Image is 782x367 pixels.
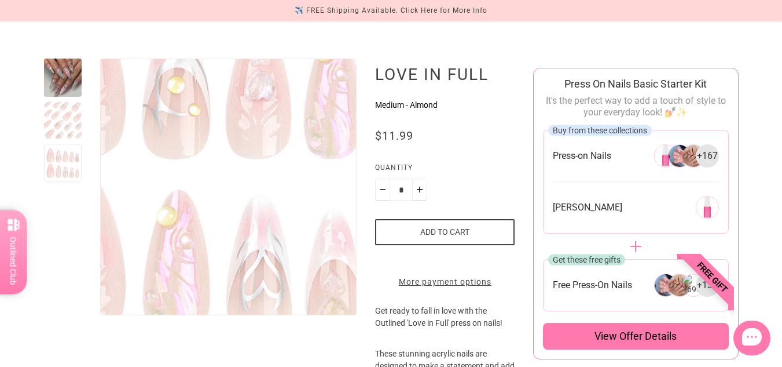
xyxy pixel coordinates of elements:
[375,276,515,288] a: More payment options
[375,162,515,179] label: Quantity
[100,59,357,315] modal-trigger: Enlarge product image
[309,64,361,85] a: Kids
[309,42,378,64] a: Pedicure
[295,5,487,17] div: ✈️ FREE Shipping Available. Click Here for More Info
[375,129,413,143] span: $11.99
[375,219,515,245] button: Add to cart
[553,201,622,213] span: [PERSON_NAME]
[697,150,718,162] span: + 167
[546,95,726,118] span: It's the perfect way to add a touch of style to your everyday look! 💅✨
[309,21,380,42] a: Manicure
[553,255,621,264] span: Get these free gifts
[682,144,705,168] img: 266304946256-2
[660,226,764,329] span: Free gift
[696,196,719,219] img: 269291651152-0
[553,125,647,135] span: Buy from these collections
[375,179,390,201] button: Minus
[375,99,515,111] p: Medium - Almond
[654,144,677,168] img: 266304946256-0
[594,329,677,343] span: View offer details
[375,64,515,84] h1: Love in Full
[412,179,427,201] button: Plus
[553,279,632,291] span: Free Press-On Nails
[668,144,691,168] img: 266304946256-1
[564,78,707,90] span: Press On Nails Basic Starter Kit
[553,150,611,162] span: Press-on Nails
[375,305,515,348] p: Get ready to fall in love with the Outlined 'Love in Full' press on nails!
